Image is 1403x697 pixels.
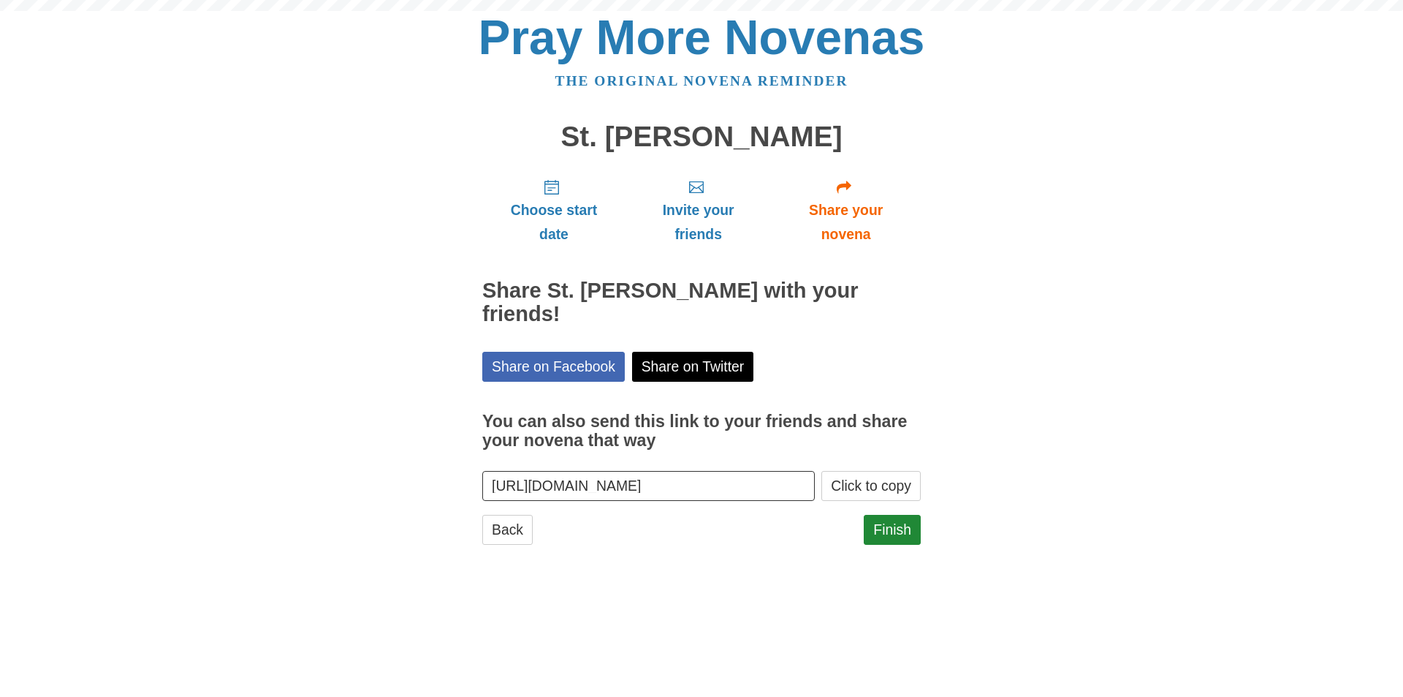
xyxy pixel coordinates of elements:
[497,198,611,246] span: Choose start date
[482,352,625,382] a: Share on Facebook
[482,515,533,545] a: Back
[482,279,921,326] h2: Share St. [PERSON_NAME] with your friends!
[786,198,906,246] span: Share your novena
[482,412,921,450] h3: You can also send this link to your friends and share your novena that way
[626,167,771,254] a: Invite your friends
[482,121,921,153] h1: St. [PERSON_NAME]
[482,167,626,254] a: Choose start date
[771,167,921,254] a: Share your novena
[632,352,754,382] a: Share on Twitter
[479,10,925,64] a: Pray More Novenas
[821,471,921,501] button: Click to copy
[640,198,756,246] span: Invite your friends
[555,73,848,88] a: The original novena reminder
[864,515,921,545] a: Finish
